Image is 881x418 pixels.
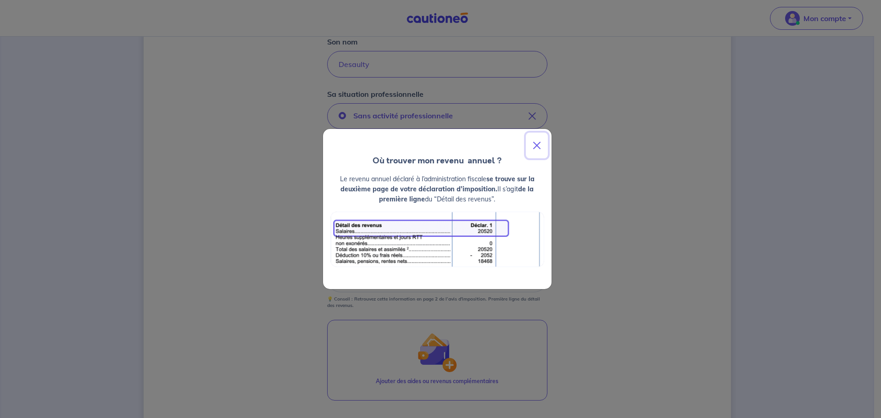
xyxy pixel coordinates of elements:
[330,212,544,267] img: exemple_revenu.png
[330,174,544,204] p: Le revenu annuel déclaré à l’administration fiscale Il s’agit du “Détail des revenus”.
[379,185,534,203] strong: de la première ligne
[323,155,552,167] h4: Où trouver mon revenu annuel ?
[340,175,535,193] strong: se trouve sur la deuxième page de votre déclaration d’imposition.
[526,133,548,158] button: Close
